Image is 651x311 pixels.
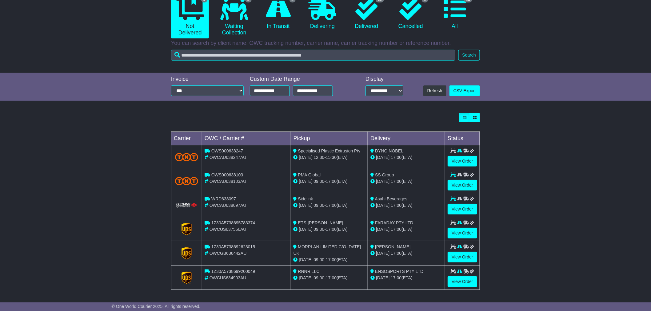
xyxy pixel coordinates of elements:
[370,154,442,161] div: (ETA)
[294,244,361,256] span: MORPLAN LIMITED C/O [DATE] UK
[448,276,477,287] a: View Order
[299,275,313,280] span: [DATE]
[370,226,442,233] div: (ETA)
[211,244,255,249] span: 1Z30A5738692623015
[299,227,313,232] span: [DATE]
[210,227,246,232] span: OWCUS637556AU
[171,132,202,145] td: Carrier
[250,76,349,83] div: Custom Date Range
[326,179,337,184] span: 17:00
[449,85,480,96] a: CSV Export
[423,85,446,96] button: Refresh
[326,275,337,280] span: 17:00
[211,148,243,153] span: OWS000638247
[376,179,389,184] span: [DATE]
[448,156,477,167] a: View Order
[314,155,325,160] span: 12:30
[210,179,246,184] span: OWCAU638103AU
[370,275,442,281] div: (ETA)
[376,275,389,280] span: [DATE]
[365,76,403,83] div: Display
[376,155,389,160] span: [DATE]
[448,204,477,215] a: View Order
[211,269,255,274] span: 1Z30A5738699200049
[175,177,198,185] img: TNT_Domestic.png
[294,178,365,185] div: - (ETA)
[298,172,321,177] span: PMA Global
[314,179,325,184] span: 09:00
[182,223,192,235] img: GetCarrierServiceLogo
[376,227,389,232] span: [DATE]
[326,203,337,208] span: 17:00
[445,132,480,145] td: Status
[326,155,337,160] span: 15:30
[391,179,401,184] span: 17:00
[391,251,401,256] span: 17:00
[375,244,410,249] span: [PERSON_NAME]
[370,202,442,209] div: (ETA)
[171,40,480,47] p: You can search by client name, OWC tracking number, carrier name, carrier tracking number or refe...
[375,269,423,274] span: ENSOSPORTS PTY LTD
[391,203,401,208] span: 17:00
[298,196,313,201] span: Sidelink
[202,132,291,145] td: OWC / Carrier #
[210,275,246,280] span: OWCUS634903AU
[326,227,337,232] span: 17:00
[210,155,246,160] span: OWCAU638247AU
[376,251,389,256] span: [DATE]
[182,272,192,284] img: GetCarrierServiceLogo
[294,154,365,161] div: - (ETA)
[314,227,325,232] span: 09:00
[299,179,313,184] span: [DATE]
[458,50,480,61] button: Search
[391,275,401,280] span: 17:00
[375,148,403,153] span: DYNO NOBEL
[376,203,389,208] span: [DATE]
[298,148,361,153] span: Specialised Plastic Extrusion Pty
[448,252,477,262] a: View Order
[370,178,442,185] div: (ETA)
[294,257,365,263] div: - (ETA)
[391,227,401,232] span: 17:00
[210,251,247,256] span: OWCGB636442AU
[171,76,244,83] div: Invoice
[314,257,325,262] span: 09:00
[112,304,201,309] span: © One World Courier 2025. All rights reserved.
[314,203,325,208] span: 09:00
[298,269,321,274] span: RNNR LLC.
[375,196,408,201] span: Asahi Beverages
[175,153,198,161] img: TNT_Domestic.png
[175,203,198,208] img: HiTrans.png
[314,275,325,280] span: 09:00
[370,250,442,257] div: (ETA)
[211,196,236,201] span: WRD638097
[294,226,365,233] div: - (ETA)
[299,155,313,160] span: [DATE]
[375,220,413,225] span: FARADAY PTY LTD
[211,172,243,177] span: OWS000638103
[299,257,313,262] span: [DATE]
[298,220,343,225] span: ETS-[PERSON_NAME]
[211,220,255,225] span: 1Z30A5738695783374
[210,203,246,208] span: OWCAU638097AU
[375,172,394,177] span: SS Group
[291,132,368,145] td: Pickup
[326,257,337,262] span: 17:00
[391,155,401,160] span: 17:00
[368,132,445,145] td: Delivery
[294,275,365,281] div: - (ETA)
[448,180,477,191] a: View Order
[448,228,477,238] a: View Order
[182,247,192,260] img: GetCarrierServiceLogo
[299,203,313,208] span: [DATE]
[294,202,365,209] div: - (ETA)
